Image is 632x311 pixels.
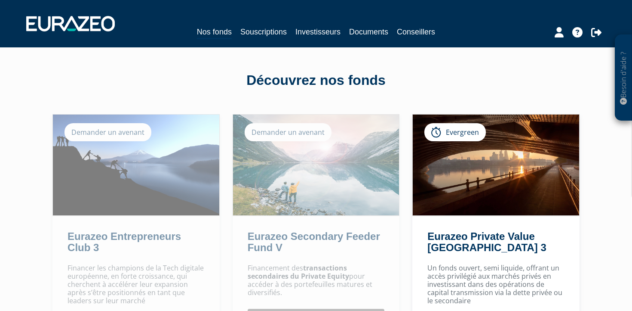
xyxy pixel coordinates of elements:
[397,26,435,38] a: Conseillers
[349,26,388,38] a: Documents
[71,71,561,90] div: Découvrez nos fonds
[413,115,579,215] img: Eurazeo Private Value Europe 3
[427,230,546,253] a: Eurazeo Private Value [GEOGRAPHIC_DATA] 3
[248,264,385,297] p: Financement des pour accéder à des portefeuilles matures et diversifiés.
[240,26,287,38] a: Souscriptions
[53,115,219,215] img: Eurazeo Entrepreneurs Club 3
[248,263,349,281] strong: transactions secondaires du Private Equity
[233,115,399,215] img: Eurazeo Secondary Feeder Fund V
[427,264,565,305] p: Un fonds ouvert, semi liquide, offrant un accès privilégié aux marchés privés en investissant dan...
[197,26,232,39] a: Nos fonds
[245,123,331,141] div: Demander un avenant
[67,264,205,305] p: Financer les champions de la Tech digitale européenne, en forte croissance, qui cherchent à accél...
[67,230,181,253] a: Eurazeo Entrepreneurs Club 3
[424,123,486,141] div: Evergreen
[64,123,151,141] div: Demander un avenant
[26,16,115,31] img: 1732889491-logotype_eurazeo_blanc_rvb.png
[248,230,380,253] a: Eurazeo Secondary Feeder Fund V
[295,26,341,38] a: Investisseurs
[619,39,629,117] p: Besoin d'aide ?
